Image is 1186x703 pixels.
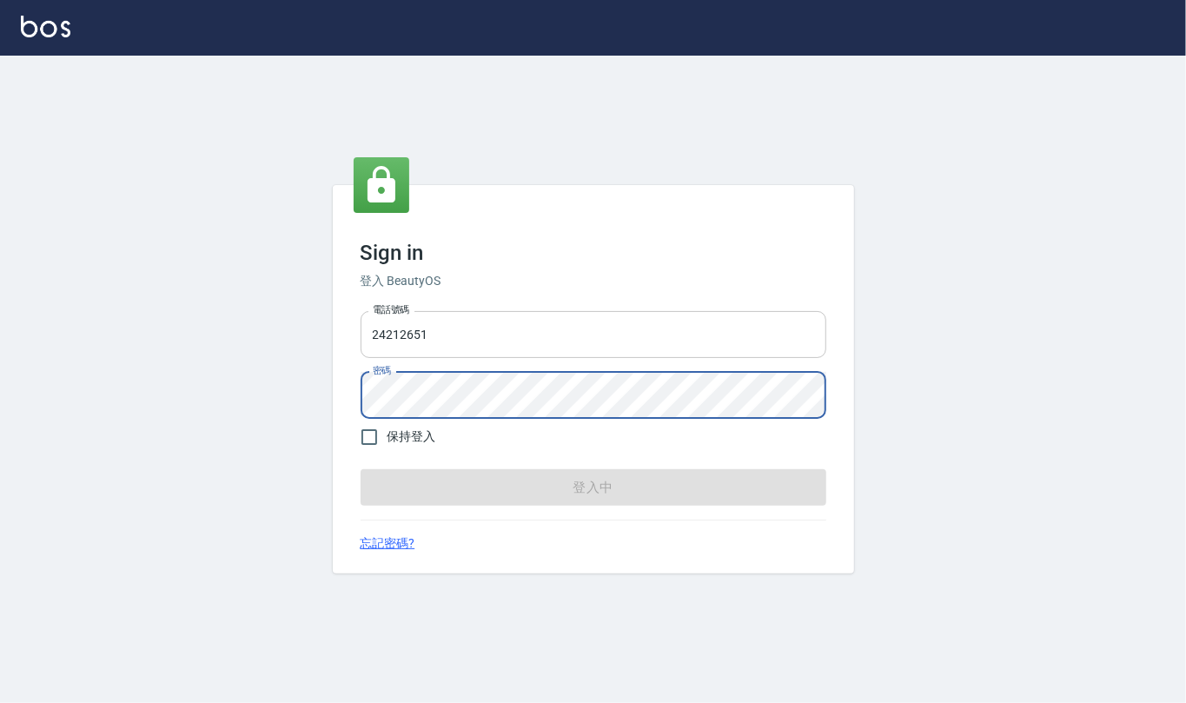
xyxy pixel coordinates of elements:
span: 保持登入 [388,428,436,446]
label: 電話號碼 [373,303,409,316]
h3: Sign in [361,241,826,265]
img: Logo [21,16,70,37]
a: 忘記密碼? [361,534,415,553]
label: 密碼 [373,364,391,377]
h6: 登入 BeautyOS [361,272,826,290]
